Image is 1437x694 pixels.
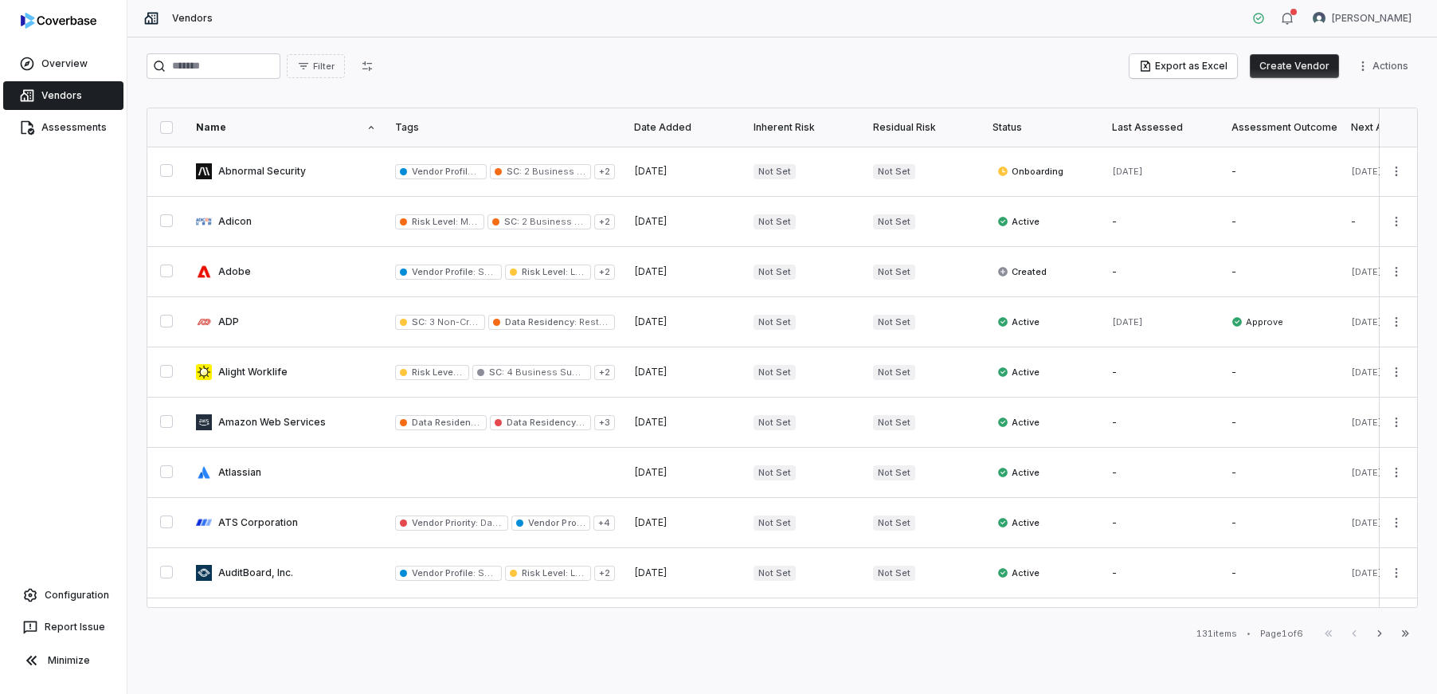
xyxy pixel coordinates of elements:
td: - [1102,398,1222,448]
div: Tags [395,121,615,134]
span: Filter [313,61,335,73]
span: Data Residency : [505,316,577,327]
div: • [1247,628,1251,639]
div: Status [993,121,1093,134]
span: Risk Level : [522,266,568,277]
span: 2 Business Critical [522,166,608,177]
div: Inherent Risk [754,121,854,134]
span: Overview [41,57,88,70]
span: Not Set [873,164,915,179]
div: Assessment Outcome [1231,121,1332,134]
button: More actions [1352,54,1418,78]
span: [PERSON_NAME] [1332,12,1412,25]
img: Justin Trimachi avatar [1313,12,1325,25]
span: [DATE] [634,567,668,578]
span: + 3 [594,415,615,430]
span: Not Set [873,566,915,581]
button: More actions [1384,410,1409,434]
span: Not Set [754,465,796,480]
span: Medium [458,216,495,227]
span: Not Set [873,516,915,531]
span: Vendor Profile : [412,166,476,177]
td: - [1102,347,1222,398]
span: [DATE] [1351,316,1382,327]
td: - [1102,498,1222,548]
button: More actions [1384,511,1409,535]
span: 2 Business Critical [519,216,605,227]
span: Risk Level : [412,367,462,378]
button: Report Issue [6,613,120,641]
span: Not Set [873,265,915,280]
span: Risk Level : [412,216,458,227]
td: - [1102,247,1222,297]
td: - [1222,448,1341,498]
span: Restricted [577,316,625,327]
span: Active [997,366,1040,378]
span: [DATE] [634,316,668,327]
td: - [1222,498,1341,548]
span: 4 Business Supporting [504,367,610,378]
div: Residual Risk [873,121,973,134]
span: Data Residency : [507,417,585,428]
span: [DATE] [1351,367,1382,378]
td: - [1102,197,1222,247]
span: [DATE] [1351,467,1382,478]
span: Not Set [873,315,915,330]
span: + 2 [594,214,615,229]
span: Created [997,265,1047,278]
span: Active [997,215,1040,228]
button: More actions [1384,310,1409,334]
span: SaaS [476,266,500,277]
span: Low [568,266,589,277]
span: Vendor Profile : [412,266,476,277]
span: Onboarding [997,165,1063,178]
span: Data Residency : [412,417,484,428]
span: SC : [412,316,427,327]
span: + 4 [593,516,615,531]
div: Date Added [634,121,734,134]
span: [DATE] [1112,166,1143,177]
div: Page 1 of 6 [1260,628,1303,640]
span: Vendor Priority : [412,517,478,528]
span: [DATE] [634,165,668,177]
span: SC : [507,166,522,177]
a: Configuration [6,581,120,610]
td: - [1222,398,1341,448]
span: Vendors [172,12,213,25]
span: [DATE] [634,265,668,277]
span: Vendor Profile : [412,567,476,578]
td: - [1222,147,1341,197]
button: Justin Trimachi avatar[PERSON_NAME] [1303,6,1421,30]
span: [DATE] [634,466,668,478]
span: Report Issue [45,621,105,633]
span: Not Set [873,415,915,430]
span: [DATE] [634,416,668,428]
span: Data Processor [478,517,549,528]
td: - [1222,247,1341,297]
button: Create Vendor [1250,54,1339,78]
span: Not Set [754,516,796,531]
span: [DATE] [1351,266,1382,277]
span: Low [568,567,589,578]
button: More actions [1384,360,1409,384]
td: - [1102,548,1222,598]
a: Vendors [3,81,123,110]
button: More actions [1384,561,1409,585]
span: Active [997,567,1040,579]
span: Not Set [754,315,796,330]
span: Not Set [873,214,915,229]
span: Not Set [754,566,796,581]
span: [DATE] [634,215,668,227]
a: Overview [3,49,123,78]
span: SC : [489,367,504,378]
button: Filter [287,54,345,78]
span: + 2 [594,164,615,179]
span: [DATE] [1351,166,1382,177]
td: - [1222,347,1341,398]
button: More actions [1384,260,1409,284]
span: Risk Level : [522,567,568,578]
span: SC : [504,216,519,227]
img: logo-D7KZi-bG.svg [21,13,96,29]
span: + 2 [594,566,615,581]
div: Name [196,121,376,134]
